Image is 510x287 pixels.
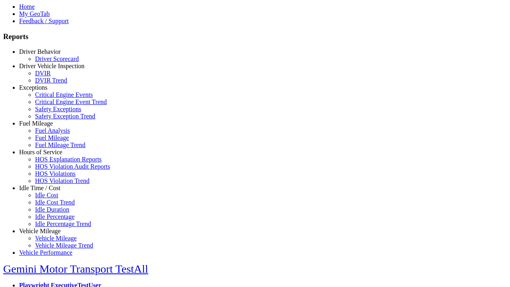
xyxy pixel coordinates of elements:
a: Vehicle Performance [19,249,73,256]
a: DVIR [35,70,51,77]
a: Idle Duration [35,206,69,213]
h3: Reports [3,32,507,41]
a: Driver Behavior [19,48,61,55]
a: Fuel Mileage [19,120,53,127]
a: Vehicle Mileage [35,235,76,242]
a: Idle Time / Cost [19,185,61,191]
a: Gemini Motor Transport TestAll [3,263,148,275]
a: Idle Cost [35,192,58,199]
a: Driver Vehicle Inspection [19,63,84,69]
a: Vehicle Mileage Trend [35,242,93,249]
a: Critical Engine Events [35,91,93,98]
a: Exceptions [19,84,47,91]
a: Vehicle Mileage [19,228,61,234]
a: Driver Scorecard [35,55,79,62]
a: Hours of Service [19,149,62,155]
a: Idle Percentage Trend [35,220,91,227]
a: Critical Engine Event Trend [35,98,107,105]
a: HOS Explanation Reports [35,156,102,163]
a: HOS Violations [35,170,75,177]
a: Fuel Analysis [35,127,70,134]
a: Home [19,3,35,10]
a: Fuel Mileage [35,134,69,141]
a: My GeoTab [19,10,50,17]
a: Safety Exception Trend [35,113,95,120]
a: Idle Percentage [35,213,75,220]
a: DVIR Trend [35,77,67,84]
a: HOS Violation Audit Reports [35,163,110,170]
a: Fuel Mileage Trend [35,142,85,148]
a: Idle Cost Trend [35,199,75,206]
a: Feedback / Support [19,18,69,24]
a: HOS Violation Trend [35,177,90,184]
a: Safety Exceptions [35,106,81,112]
